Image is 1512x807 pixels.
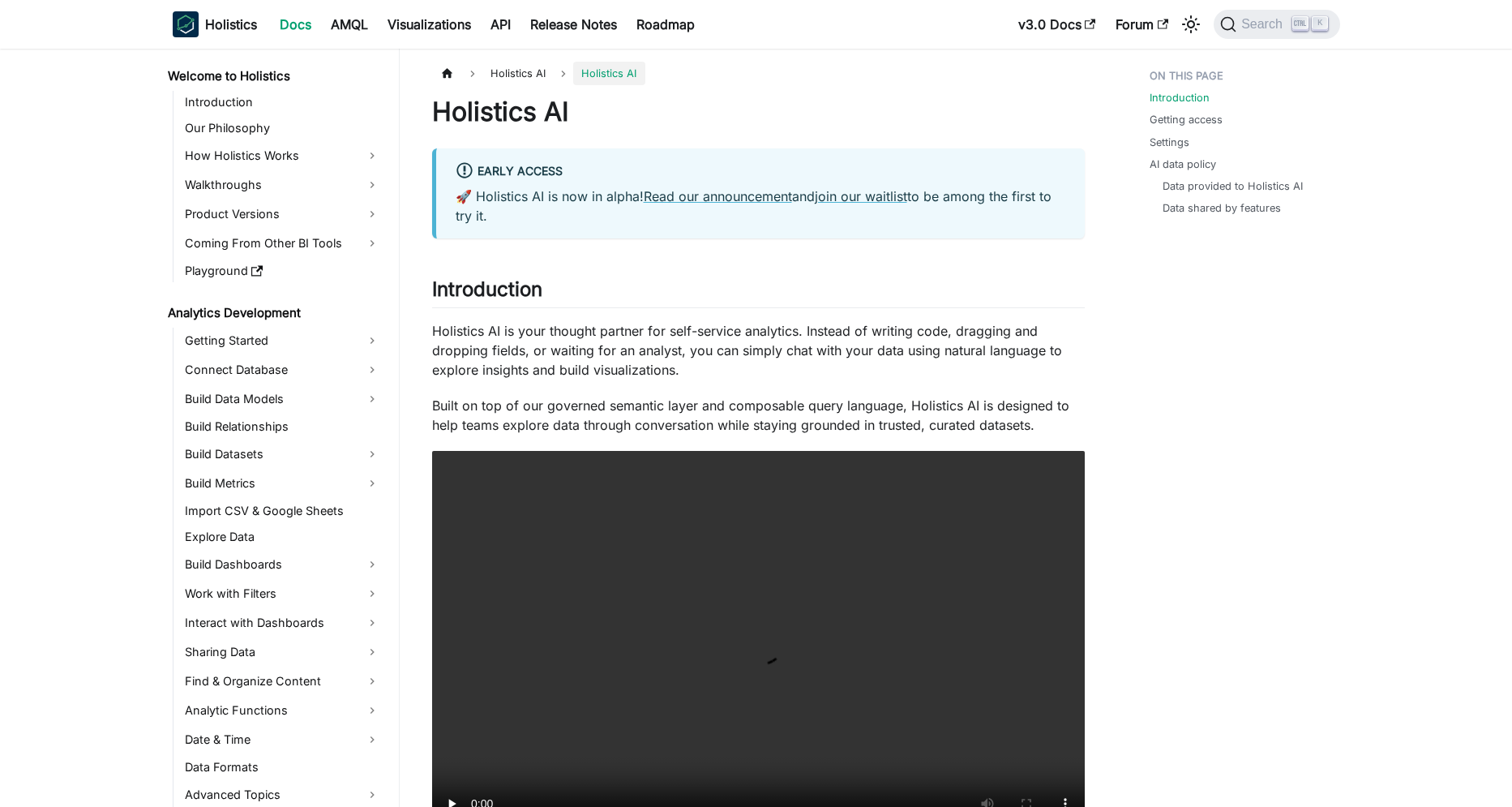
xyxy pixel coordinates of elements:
[180,143,385,169] a: How Holistics Works
[456,187,1065,225] p: 🚀 Holistics AI is now in alpha! and to be among the first to try it.
[180,500,385,522] a: Import CSV & Google Sheets
[1214,10,1339,39] button: Search (Ctrl+K)
[180,639,385,665] a: Sharing Data
[180,610,385,636] a: Interact with Dashboards
[1150,157,1216,172] a: AI data policy
[180,230,385,256] a: Coming From Other BI Tools
[180,526,385,548] a: Explore Data
[1009,11,1106,37] a: v3.0 Docs
[180,756,385,779] a: Data Formats
[644,188,792,204] a: Read our announcement
[1150,112,1223,127] a: Getting access
[163,65,385,88] a: Welcome to Holistics
[205,15,257,34] b: Holistics
[1106,11,1178,37] a: Forum
[378,11,481,37] a: Visualizations
[173,11,199,37] img: Holistics
[573,62,645,85] span: Holistics AI
[432,62,1085,85] nav: Breadcrumbs
[482,62,554,85] span: Holistics AI
[173,11,257,37] a: HolisticsHolistics
[627,11,705,37] a: Roadmap
[180,357,385,383] a: Connect Database
[1178,11,1204,37] button: Switch between dark and light mode (currently light mode)
[180,386,385,412] a: Build Data Models
[180,260,385,282] a: Playground
[1312,16,1328,31] kbd: K
[815,188,907,204] a: join our waitlist
[432,62,463,85] a: Home page
[180,668,385,694] a: Find & Organize Content
[432,277,1085,308] h2: Introduction
[432,96,1085,128] h1: Holistics AI
[180,328,385,354] a: Getting Started
[180,698,385,723] a: Analytic Functions
[270,11,321,37] a: Docs
[520,11,627,37] a: Release Notes
[456,161,1065,182] div: Early Access
[432,321,1085,380] p: Holistics AI is your thought partner for self-service analytics. Instead of writing code, draggin...
[180,470,385,496] a: Build Metrics
[163,302,385,324] a: Analytics Development
[432,396,1085,435] p: Built on top of our governed semantic layer and composable query language, Holistics AI is design...
[180,441,385,467] a: Build Datasets
[1163,200,1281,216] a: Data shared by features
[180,117,385,140] a: Our Philosophy
[180,91,385,114] a: Introduction
[180,552,385,577] a: Build Dashboards
[180,172,385,198] a: Walkthroughs
[180,201,385,227] a: Product Versions
[1163,178,1303,194] a: Data provided to Holistics AI
[1236,17,1292,32] span: Search
[180,727,385,753] a: Date & Time
[180,415,385,438] a: Build Relationships
[321,11,378,37] a: AMQL
[156,49,400,807] nav: Docs sidebar
[481,11,520,37] a: API
[1150,90,1210,105] a: Introduction
[1150,135,1189,150] a: Settings
[180,581,385,607] a: Work with Filters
